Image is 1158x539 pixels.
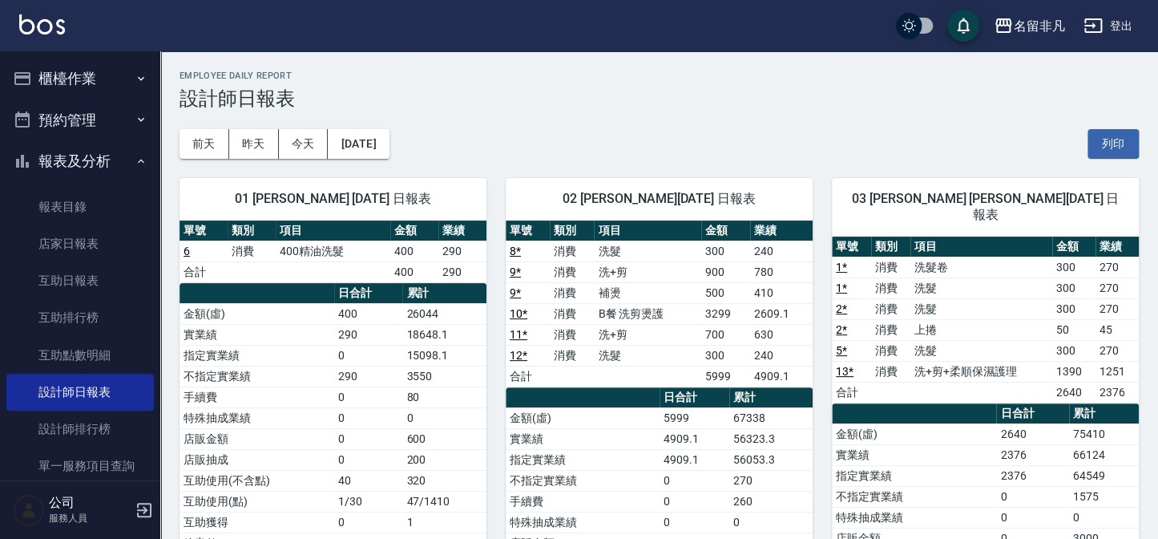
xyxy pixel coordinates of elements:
[49,495,131,511] h5: 公司
[6,140,154,182] button: 報表及分析
[996,423,1069,444] td: 2640
[525,191,793,207] span: 02 [PERSON_NAME][DATE] 日報表
[334,366,402,387] td: 290
[334,283,402,304] th: 日合計
[594,345,700,366] td: 洗髮
[506,428,660,449] td: 實業績
[1069,507,1139,528] td: 0
[1095,237,1139,257] th: 業績
[180,87,1139,110] h3: 設計師日報表
[1069,444,1139,465] td: 66124
[871,319,910,340] td: 消費
[402,449,486,470] td: 200
[6,262,154,299] a: 互助日報表
[1095,298,1139,319] td: 270
[594,241,700,261] td: 洗髮
[402,387,486,407] td: 80
[402,470,486,491] td: 320
[506,221,813,387] table: a dense table
[750,303,813,324] td: 2609.1
[987,10,1071,43] button: 名留非凡
[594,221,700,241] th: 項目
[1087,129,1139,159] button: 列印
[1069,486,1139,507] td: 1575
[729,449,813,470] td: 56053.3
[6,58,154,99] button: 櫃檯作業
[729,387,813,408] th: 累計
[438,241,486,261] td: 290
[729,407,813,428] td: 67338
[1095,382,1139,403] td: 2376
[1095,319,1139,340] td: 45
[660,449,730,470] td: 4909.1
[180,512,334,533] td: 互助獲得
[180,221,228,241] th: 單號
[910,257,1052,278] td: 洗髮卷
[1052,237,1095,257] th: 金額
[334,470,402,491] td: 40
[832,423,996,444] td: 金額(虛)
[750,345,813,366] td: 240
[402,303,486,324] td: 26044
[180,71,1139,81] h2: Employee Daily Report
[750,324,813,345] td: 630
[180,221,486,283] table: a dense table
[6,411,154,448] a: 設計師排行榜
[180,449,334,470] td: 店販抽成
[871,340,910,361] td: 消費
[701,345,750,366] td: 300
[832,382,871,403] td: 合計
[550,261,594,282] td: 消費
[832,465,996,486] td: 指定實業績
[402,283,486,304] th: 累計
[506,366,550,387] td: 合計
[334,407,402,428] td: 0
[832,237,871,257] th: 單號
[1052,382,1095,403] td: 2640
[550,221,594,241] th: 類別
[550,282,594,303] td: 消費
[660,428,730,449] td: 4909.1
[910,319,1052,340] td: 上捲
[506,407,660,428] td: 金額(虛)
[228,241,276,261] td: 消費
[660,470,730,491] td: 0
[402,407,486,428] td: 0
[729,470,813,491] td: 270
[228,221,276,241] th: 類別
[180,303,334,324] td: 金額(虛)
[910,361,1052,382] td: 洗+剪+柔順保濕護理
[550,324,594,345] td: 消費
[594,261,700,282] td: 洗+剪
[996,507,1069,528] td: 0
[701,241,750,261] td: 300
[180,470,334,491] td: 互助使用(不含點)
[402,366,486,387] td: 3550
[199,191,467,207] span: 01 [PERSON_NAME] [DATE] 日報表
[701,366,750,387] td: 5999
[910,278,1052,298] td: 洗髮
[1069,423,1139,444] td: 75410
[701,303,750,324] td: 3299
[180,387,334,407] td: 手續費
[1095,278,1139,298] td: 270
[660,491,730,512] td: 0
[910,298,1052,319] td: 洗髮
[871,237,910,257] th: 類別
[1052,361,1095,382] td: 1390
[390,221,438,241] th: 金額
[6,188,154,225] a: 報表目錄
[13,494,45,526] img: Person
[180,491,334,512] td: 互助使用(點)
[1069,403,1139,424] th: 累計
[334,345,402,366] td: 0
[180,324,334,345] td: 實業績
[871,361,910,382] td: 消費
[276,221,389,241] th: 項目
[594,324,700,345] td: 洗+剪
[334,512,402,533] td: 0
[729,428,813,449] td: 56323.3
[1077,11,1139,41] button: 登出
[506,512,660,533] td: 特殊抽成業績
[180,366,334,387] td: 不指定實業績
